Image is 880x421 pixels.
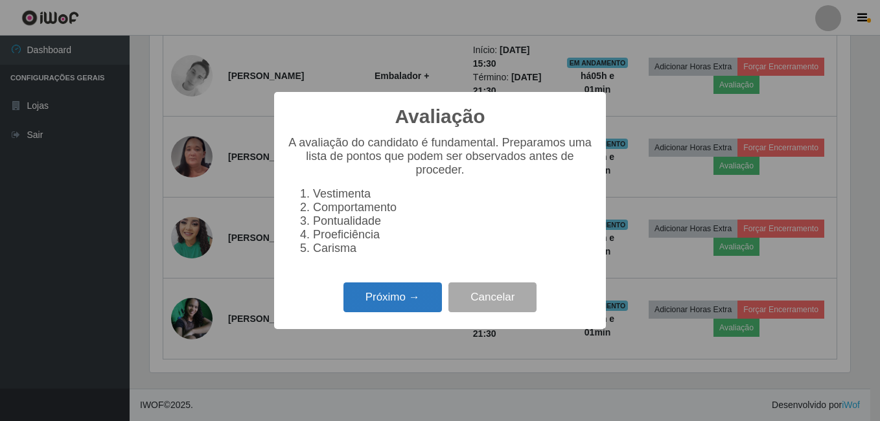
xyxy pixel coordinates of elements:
[313,228,593,242] li: Proeficiência
[287,136,593,177] p: A avaliação do candidato é fundamental. Preparamos uma lista de pontos que podem ser observados a...
[313,242,593,255] li: Carisma
[313,214,593,228] li: Pontualidade
[313,201,593,214] li: Comportamento
[343,282,442,313] button: Próximo →
[448,282,537,313] button: Cancelar
[313,187,593,201] li: Vestimenta
[395,105,485,128] h2: Avaliação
